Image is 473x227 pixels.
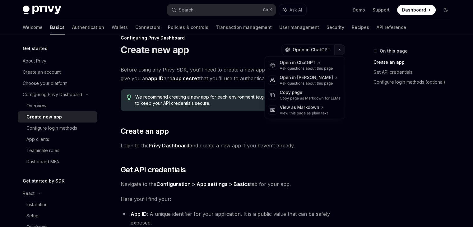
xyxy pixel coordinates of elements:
a: API reference [377,20,406,35]
h5: Get started by SDK [23,177,65,185]
a: Authentication [72,20,104,35]
button: Open in ChatGPT [281,44,334,55]
a: Dashboard MFA [18,156,97,167]
a: Recipes [352,20,369,35]
span: Open in ChatGPT [293,47,331,53]
a: Teammate roles [18,145,97,156]
a: Basics [50,20,65,35]
a: Create an account [18,67,97,78]
a: Configure login methods [18,123,97,134]
div: View as Markdown [280,104,328,111]
svg: Tip [127,95,131,100]
a: Wallets [112,20,128,35]
strong: App ID [131,211,147,217]
a: Installation [18,199,97,210]
span: Login to the and create a new app if you haven’t already. [121,141,345,150]
div: Ask questions about this page [280,66,333,71]
a: Privy Dashboard [149,142,189,149]
div: Choose your platform [23,80,67,87]
a: Choose your platform [18,78,97,89]
a: Connectors [135,20,160,35]
div: Dashboard MFA [26,158,59,165]
span: Before using any Privy SDK, you’ll need to create a new app in the Privy Dashboard. This will giv... [121,65,345,83]
a: Transaction management [216,20,272,35]
button: Search...CtrlK [167,4,276,16]
div: Copy page [280,90,340,96]
strong: app secret [172,75,199,81]
div: App clients [26,136,49,143]
a: Configure login methods (optional) [373,77,456,87]
div: Installation [26,201,48,208]
div: Copy page as Markdown for LLMs [280,96,340,101]
div: Configure login methods [26,124,77,132]
a: About Privy [18,55,97,67]
span: Create an app [121,126,169,136]
a: User management [279,20,319,35]
span: Ctrl K [263,7,272,12]
h1: Create new app [121,44,189,55]
span: We recommend creating a new app for each environment (e.g. development, staging, production) to k... [135,94,338,106]
a: Create an app [373,57,456,67]
a: Welcome [23,20,43,35]
div: Open in ChatGPT [280,60,333,66]
div: Teammate roles [26,147,59,154]
a: Demo [353,7,365,13]
li: : A unique identifier for your application. It is a public value that can be safely exposed. [121,210,345,227]
div: Overview [26,102,46,109]
h5: Get started [23,45,48,52]
div: Configuring Privy Dashboard [121,35,345,41]
div: Open in [PERSON_NAME] [280,75,338,81]
strong: app ID [148,75,164,81]
div: Create new app [26,113,62,121]
div: Create an account [23,68,61,76]
a: App clients [18,134,97,145]
span: Get API credentials [121,165,186,175]
div: About Privy [23,57,46,65]
a: Policies & controls [168,20,208,35]
div: Ask questions about this page [280,81,338,86]
span: Navigate to the tab for your app. [121,180,345,188]
a: Support [373,7,390,13]
a: Get API credentials [373,67,456,77]
a: Overview [18,100,97,111]
button: Ask AI [279,4,306,16]
div: Configuring Privy Dashboard [23,91,82,98]
span: On this page [380,47,408,55]
span: Ask AI [290,7,302,13]
img: dark logo [23,6,61,14]
a: Setup [18,210,97,221]
a: Dashboard [397,5,436,15]
div: Search... [179,6,196,14]
a: Create new app [18,111,97,123]
span: Dashboard [402,7,426,13]
button: Toggle dark mode [441,5,451,15]
a: Security [327,20,344,35]
div: View this page as plain text [280,111,328,116]
div: Setup [26,212,39,220]
div: React [23,190,35,197]
a: Configuration > App settings > Basics [156,181,250,188]
span: Here you’ll find your: [121,195,345,203]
